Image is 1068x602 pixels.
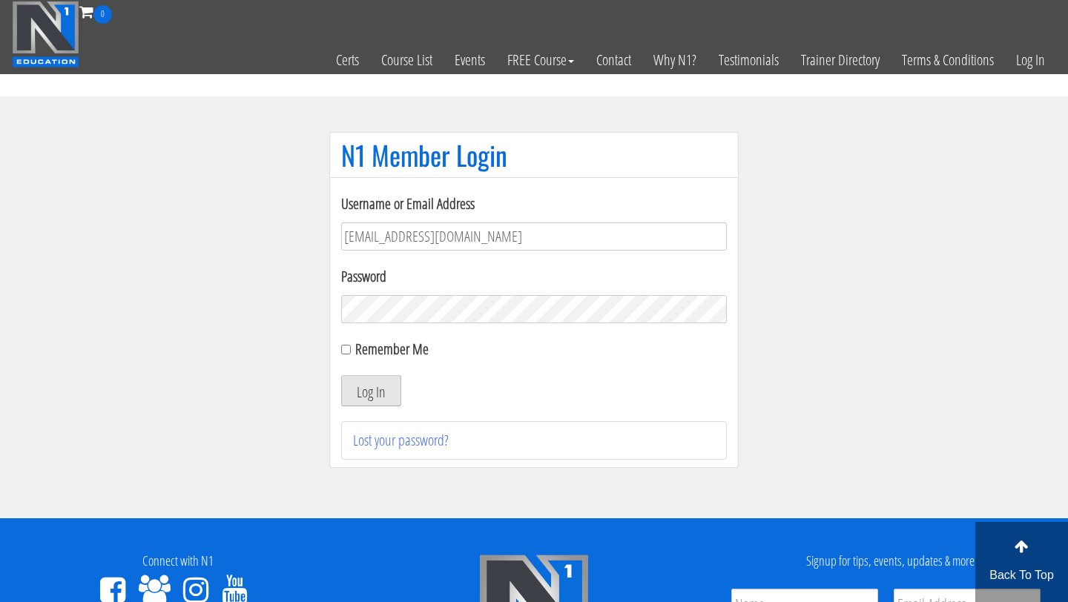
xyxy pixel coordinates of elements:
[325,24,370,96] a: Certs
[341,193,727,215] label: Username or Email Address
[341,140,727,170] h1: N1 Member Login
[12,1,79,67] img: n1-education
[790,24,891,96] a: Trainer Directory
[891,24,1005,96] a: Terms & Conditions
[341,265,727,288] label: Password
[341,375,401,406] button: Log In
[496,24,585,96] a: FREE Course
[355,339,429,359] label: Remember Me
[79,1,112,21] a: 0
[444,24,496,96] a: Events
[708,24,790,96] a: Testimonials
[93,5,112,24] span: 0
[723,554,1057,569] h4: Signup for tips, events, updates & more
[975,566,1068,584] p: Back To Top
[585,24,642,96] a: Contact
[370,24,444,96] a: Course List
[11,554,345,569] h4: Connect with N1
[353,430,449,450] a: Lost your password?
[642,24,708,96] a: Why N1?
[1005,24,1056,96] a: Log In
